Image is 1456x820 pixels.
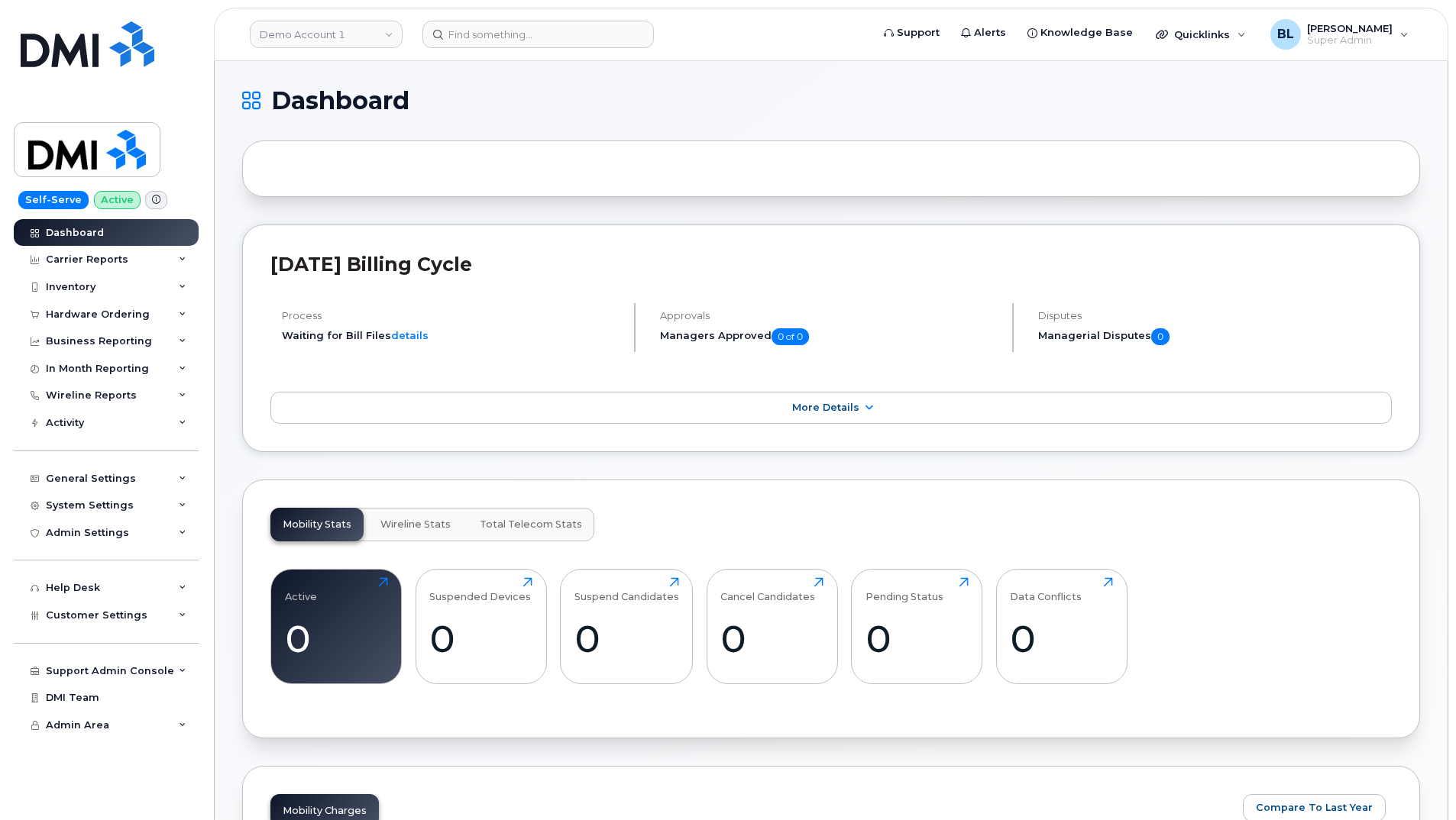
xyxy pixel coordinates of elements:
div: 0 [574,616,679,661]
h4: Process [282,310,621,321]
h4: Disputes [1038,310,1392,321]
span: More Details [792,402,859,413]
h5: Managers Approved [660,328,999,345]
div: 0 [720,616,823,661]
span: 0 of 0 [772,328,809,345]
div: Pending Status [866,577,943,602]
div: Cancel Candidates [720,577,815,602]
a: details [391,329,429,341]
a: Suspend Candidates0 [574,577,679,675]
div: 0 [285,616,388,661]
h4: Approvals [660,310,999,321]
h2: [DATE] Billing Cycle [270,253,1392,276]
div: Suspend Candidates [574,577,679,602]
h5: Managerial Disputes [1038,328,1392,345]
span: Wireline Stats [380,518,451,531]
span: Compare To Last Year [1256,800,1373,815]
div: Suspended Devices [429,577,531,602]
a: Pending Status0 [866,577,969,675]
div: Data Conflicts [1010,577,1082,602]
div: 0 [1010,616,1113,661]
div: 0 [866,616,969,661]
a: Active0 [285,577,388,675]
div: Active [285,577,317,602]
span: Dashboard [271,89,409,112]
span: Total Telecom Stats [480,518,582,531]
a: Data Conflicts0 [1010,577,1113,675]
div: 0 [429,616,532,661]
span: 0 [1151,328,1170,345]
a: Suspended Devices0 [429,577,532,675]
li: Waiting for Bill Files [282,328,621,343]
a: Cancel Candidates0 [720,577,823,675]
